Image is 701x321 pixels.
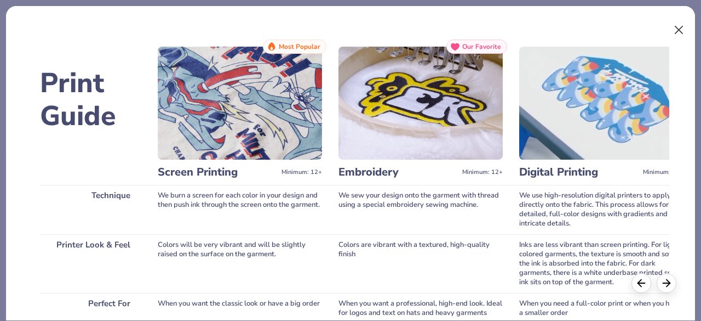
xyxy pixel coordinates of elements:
div: Colors will be very vibrant and will be slightly raised on the surface on the garment. [158,234,322,293]
span: Most Popular [279,43,320,50]
h3: Digital Printing [519,165,639,179]
div: We use high-resolution digital printers to apply ink directly onto the fabric. This process allow... [519,185,683,234]
h3: Screen Printing [158,165,277,179]
div: Inks are less vibrant than screen printing. For light colored garments, the texture is smooth and... [519,234,683,293]
div: Technique [40,185,141,234]
img: Embroidery [338,47,503,160]
button: Close [669,20,689,41]
span: Minimum: 12+ [281,168,322,176]
h2: Print Guide [40,67,141,133]
img: Screen Printing [158,47,322,160]
div: We burn a screen for each color in your design and then push ink through the screen onto the garm... [158,185,322,234]
span: Our Favorite [462,43,501,50]
h3: Embroidery [338,165,458,179]
div: We sew your design onto the garment with thread using a special embroidery sewing machine. [338,185,503,234]
span: Minimum: 12+ [462,168,503,176]
div: Colors are vibrant with a textured, high-quality finish [338,234,503,293]
div: Printer Look & Feel [40,234,141,293]
img: Digital Printing [519,47,683,160]
span: Minimum: 12+ [643,168,683,176]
